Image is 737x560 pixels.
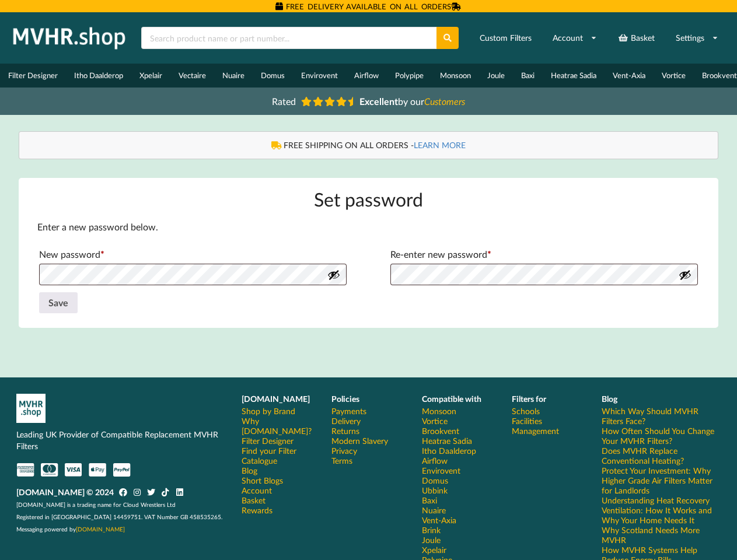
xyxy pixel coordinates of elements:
a: Privacy [331,446,357,456]
a: Rated Excellentby ourCustomers [264,92,474,111]
i: Customers [424,96,465,107]
b: Compatible with [422,394,481,404]
a: Does MVHR Replace Conventional Heating? [602,446,721,466]
a: Filter Designer [242,436,294,446]
a: Delivery [331,416,361,426]
a: Itho Daalderop [422,446,476,456]
a: Brink [422,525,441,535]
img: mvhr-inverted.png [16,394,46,423]
b: Excellent [359,96,398,107]
a: Joule [479,64,513,87]
b: Filters for [512,394,546,404]
a: Xpelair [131,64,170,87]
a: Baxi [422,495,437,505]
a: Domus [253,64,293,87]
h1: Set password [37,187,700,211]
a: Rewards [242,505,273,515]
a: Modern Slavery [331,436,388,446]
a: Settings [668,27,726,48]
a: Basket [610,27,662,48]
a: Custom Filters [472,27,539,48]
a: LEARN MORE [414,140,466,150]
a: Heatrae Sadia [422,436,472,446]
a: Monsoon [422,406,456,416]
a: Payments [331,406,366,416]
b: Policies [331,394,359,404]
button: Show password [679,268,691,281]
a: Terms [331,456,352,466]
a: Ubbink [422,485,448,495]
b: Blog [602,394,617,404]
a: Heatrae Sadia [543,64,605,87]
span: Rated [272,96,296,107]
a: Blog [242,466,257,475]
label: New password [39,245,347,264]
a: Basket [242,495,266,505]
span: [DOMAIN_NAME] is a trading name for Cloud Wrestlers Ltd [16,501,176,508]
a: Facilities Management [512,416,585,436]
a: Vectaire [170,64,214,87]
a: Envirovent [422,466,460,475]
div: FREE SHIPPING ON ALL ORDERS - [31,139,707,151]
a: Account [242,485,272,495]
a: Monsoon [432,64,479,87]
img: mvhr.shop.png [8,23,131,52]
a: Domus [422,475,448,485]
a: Airflow [422,456,448,466]
a: Xpelair [422,545,446,555]
a: Polypipe [387,64,432,87]
a: Nuaire [214,64,253,87]
a: Vent-Axia [605,64,654,87]
a: Shop by Brand [242,406,295,416]
a: Protect Your Investment: Why Higher Grade Air Filters Matter for Landlords [602,466,721,495]
a: Short Blogs [242,475,283,485]
a: Brookvent [422,426,459,436]
a: Understanding Heat Recovery Ventilation: How It Works and Why Your Home Needs It [602,495,721,525]
button: Save [39,292,78,313]
a: Schools [512,406,540,416]
a: Vent-Axia [422,515,456,525]
a: Account [545,27,605,48]
a: Returns [331,426,359,436]
a: Why Scotland Needs More MVHR [602,525,721,545]
a: Joule [422,535,441,545]
a: Vortice [654,64,694,87]
label: Re-enter new password [390,245,698,264]
a: Baxi [513,64,543,87]
a: Vortice [422,416,448,426]
b: [DOMAIN_NAME] © 2024 [16,487,114,497]
a: Itho Daalderop [66,64,131,87]
p: Enter a new password below. [37,220,700,234]
a: Find your Filter [242,446,296,456]
a: Why [DOMAIN_NAME]? [242,416,315,436]
button: Show password [327,268,340,281]
a: Airflow [346,64,387,87]
a: Nuaire [422,505,446,515]
span: Registered in [GEOGRAPHIC_DATA] 14459751. VAT Number GB 458535265. [16,513,222,520]
a: Which Way Should MVHR Filters Face? [602,406,721,426]
input: Search product name or part number... [141,27,436,49]
a: How Often Should You Change Your MVHR Filters? [602,426,721,446]
b: [DOMAIN_NAME] [242,394,310,404]
span: Messaging powered by [16,526,125,533]
span: by our [359,96,465,107]
p: Leading UK Provider of Compatible Replacement MVHR Filters [16,429,225,452]
a: Catalogue [242,456,277,466]
a: [DOMAIN_NAME] [76,526,125,533]
a: Envirovent [293,64,346,87]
